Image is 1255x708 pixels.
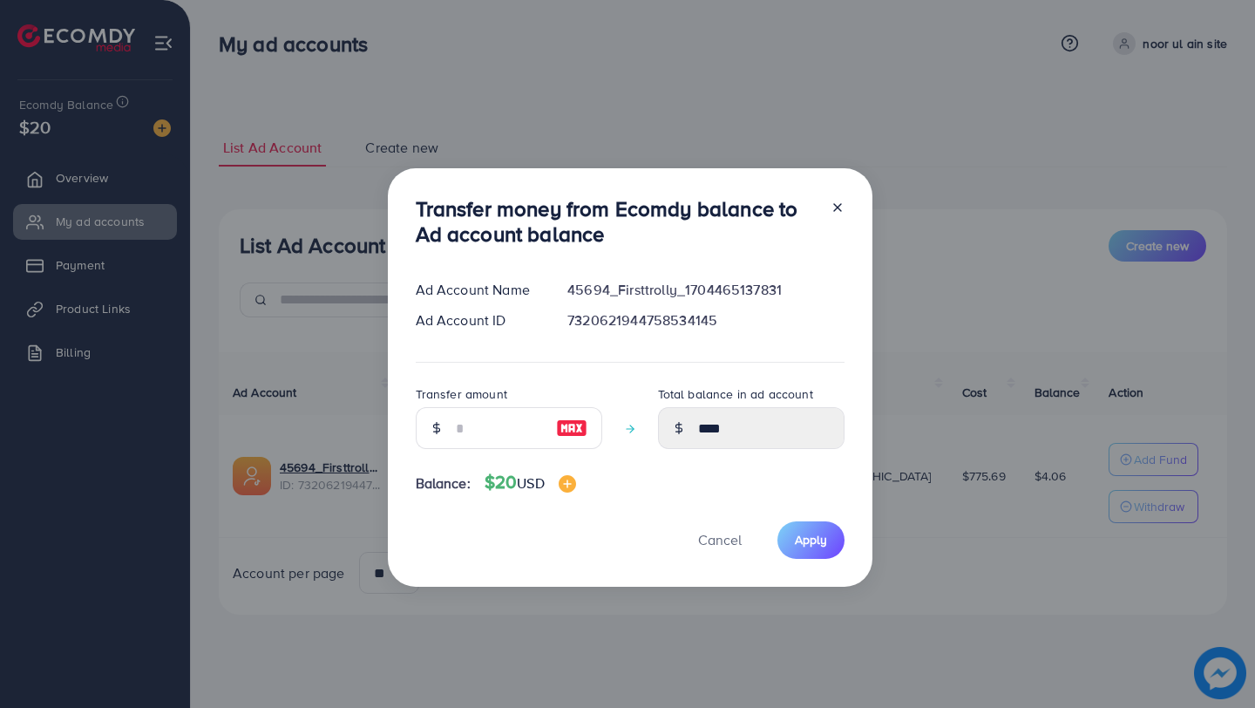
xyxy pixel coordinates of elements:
[553,280,858,300] div: 45694_Firsttrolly_1704465137831
[556,418,587,439] img: image
[698,530,742,549] span: Cancel
[553,310,858,330] div: 7320621944758534145
[416,196,817,247] h3: Transfer money from Ecomdy balance to Ad account balance
[658,385,813,403] label: Total balance in ad account
[777,521,845,559] button: Apply
[559,475,576,493] img: image
[795,531,827,548] span: Apply
[485,472,576,494] h4: $20
[676,521,763,559] button: Cancel
[517,473,544,493] span: USD
[416,473,471,494] span: Balance:
[416,385,507,403] label: Transfer amount
[402,310,554,330] div: Ad Account ID
[402,280,554,300] div: Ad Account Name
